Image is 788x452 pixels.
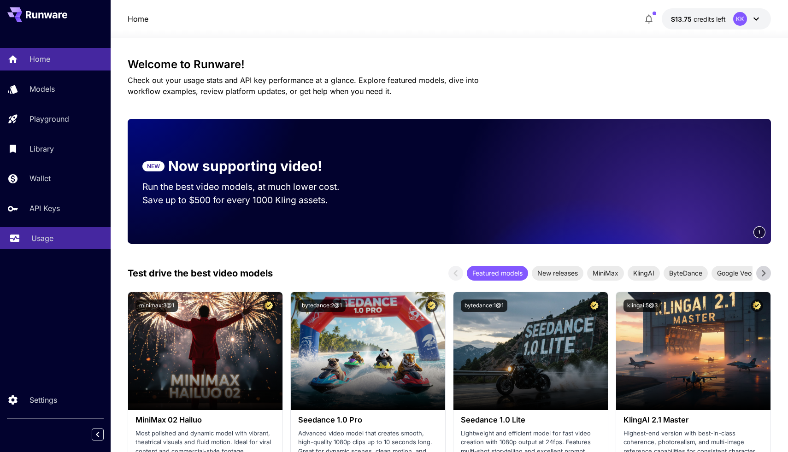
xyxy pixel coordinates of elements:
img: alt [616,292,770,410]
span: New releases [532,268,583,278]
p: Models [29,83,55,94]
p: Run the best video models, at much lower cost. [142,180,357,194]
button: Certified Model – Vetted for best performance and includes a commercial license. [263,299,275,312]
div: Collapse sidebar [99,426,111,443]
h3: MiniMax 02 Hailuo [135,416,275,424]
p: API Keys [29,203,60,214]
button: bytedance:2@1 [298,299,346,312]
p: Settings [29,394,57,405]
img: alt [453,292,608,410]
span: credits left [694,15,726,23]
p: Save up to $500 for every 1000 Kling assets. [142,194,357,207]
span: 1 [758,229,761,235]
img: alt [128,292,282,410]
div: ByteDance [664,266,708,281]
button: Certified Model – Vetted for best performance and includes a commercial license. [751,299,763,312]
span: Featured models [467,268,528,278]
h3: KlingAI 2.1 Master [623,416,763,424]
div: New releases [532,266,583,281]
button: Certified Model – Vetted for best performance and includes a commercial license. [425,299,438,312]
img: alt [291,292,445,410]
nav: breadcrumb [128,13,148,24]
button: klingai:5@3 [623,299,661,312]
span: ByteDance [664,268,708,278]
p: Usage [31,233,53,244]
span: Check out your usage stats and API key performance at a glance. Explore featured models, dive int... [128,76,479,96]
div: Featured models [467,266,528,281]
button: minimax:3@1 [135,299,178,312]
p: Wallet [29,173,51,184]
div: KK [733,12,747,26]
p: Now supporting video! [168,156,322,176]
span: Google Veo [712,268,757,278]
div: Google Veo [712,266,757,281]
button: Collapse sidebar [92,429,104,440]
div: MiniMax [587,266,624,281]
p: Library [29,143,54,154]
p: Playground [29,113,69,124]
h3: Seedance 1.0 Lite [461,416,600,424]
button: Certified Model – Vetted for best performance and includes a commercial license. [588,299,600,312]
a: Home [128,13,148,24]
button: $13.74991KK [662,8,771,29]
p: Home [29,53,50,65]
h3: Welcome to Runware! [128,58,771,71]
div: $13.74991 [671,14,726,24]
span: MiniMax [587,268,624,278]
button: bytedance:1@1 [461,299,507,312]
p: Test drive the best video models [128,266,273,280]
span: $13.75 [671,15,694,23]
span: KlingAI [628,268,660,278]
h3: Seedance 1.0 Pro [298,416,438,424]
div: KlingAI [628,266,660,281]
